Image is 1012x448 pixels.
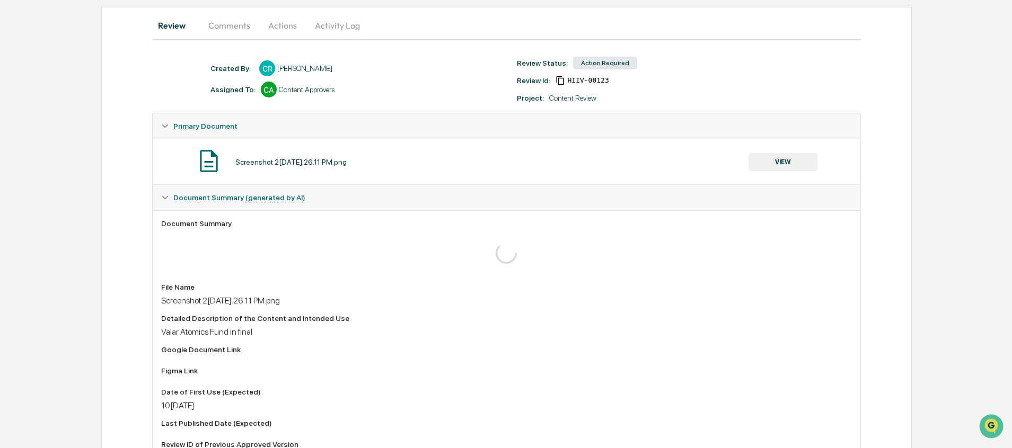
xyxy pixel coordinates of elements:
[11,155,19,163] div: 🔎
[161,419,851,427] div: Last Published Date (Expected)
[173,122,237,130] span: Primary Document
[161,295,851,306] div: Screenshot 2[DATE].26.11 PM.png
[180,84,193,97] button: Start new chat
[153,139,860,184] div: Primary Document
[173,193,305,202] span: Document Summary
[259,13,306,38] button: Actions
[21,154,67,164] span: Data Lookup
[261,82,277,97] div: CA
[517,94,544,102] div: Project:
[259,60,275,76] div: CR
[306,13,368,38] button: Activity Log
[245,193,305,202] u: (generated by AI)
[567,76,609,85] span: 071a77ee-2b68-421b-80ac-3164e3a44f4f
[279,85,335,94] div: Content Approvers
[77,135,85,143] div: 🗄️
[161,327,851,337] div: Valar Atomics Fund in final
[153,113,860,139] div: Primary Document
[161,345,851,354] div: Google Document Link
[161,388,851,396] div: Date of First Use (Expected)
[161,400,851,410] div: 10[DATE]
[161,219,851,228] div: Document Summary
[517,76,550,85] div: Review Id:
[6,129,73,148] a: 🖐️Preclearance
[161,366,851,375] div: Figma Link
[210,64,254,73] div: Created By: ‎ ‎
[200,13,259,38] button: Comments
[105,180,128,187] span: Pylon
[6,149,71,168] a: 🔎Data Lookup
[749,153,817,171] button: VIEW
[573,57,637,69] div: Action Required
[978,413,1007,442] iframe: Open customer support
[87,133,131,144] span: Attestations
[11,81,30,100] img: 1746055101610-c473b297-6a78-478c-a979-82029cc54cd1
[235,158,347,166] div: Screenshot 2[DATE].26.11 PM.png
[152,13,200,38] button: Review
[161,283,851,291] div: File Name
[152,13,860,38] div: secondary tabs example
[11,135,19,143] div: 🖐️
[161,314,851,322] div: Detailed Description of the Content and Intended Use
[75,179,128,187] a: Powered byPylon
[153,185,860,210] div: Document Summary (generated by AI)
[36,81,174,92] div: Start new chat
[210,85,256,94] div: Assigned To:
[21,133,68,144] span: Preclearance
[549,94,596,102] div: Content Review
[73,129,136,148] a: 🗄️Attestations
[517,59,568,67] div: Review Status:
[36,92,134,100] div: We're available if you need us!
[277,64,332,73] div: [PERSON_NAME]
[11,22,193,39] p: How can we help?
[196,148,222,174] img: Document Icon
